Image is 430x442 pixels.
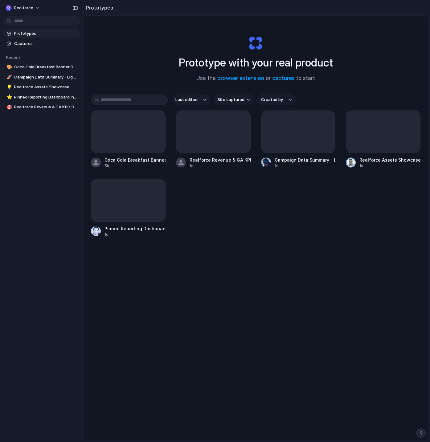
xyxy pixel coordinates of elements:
[190,157,251,163] div: Realforce Revenue & GA KPIs Dashboard
[172,94,210,105] button: Last edited
[14,104,78,110] span: Realforce Revenue & GA KPIs Dashboard
[346,110,420,169] a: Realforce Assets Showcase1d
[261,97,283,103] span: Created by
[275,163,336,169] div: 1d
[6,64,12,70] button: 🎨
[6,104,12,110] button: 🎯
[104,232,166,237] div: 1d
[179,54,333,71] h1: Prototype with your real product
[272,75,295,81] a: captures
[14,94,78,100] span: Pinned Reporting Dashboard Integration
[217,75,264,81] a: browser extension
[14,84,78,90] span: Realforce Assets Showcase
[6,104,11,111] div: 🎯
[217,97,244,103] span: Site captured
[359,157,420,163] div: Realforce Assets Showcase
[3,82,80,92] a: 💡Realforce Assets Showcase
[6,84,11,91] div: 💡
[104,225,166,232] div: Pinned Reporting Dashboard Integration
[261,110,336,169] a: Campaign Data Summary - Light Blue Theme1d
[257,94,296,105] button: Created by
[14,41,78,47] span: Captures
[6,64,11,71] div: 🎨
[3,29,80,38] a: Prototypes
[3,93,80,102] a: ⭐Pinned Reporting Dashboard Integration
[3,39,80,48] a: Captures
[14,30,78,37] span: Prototypes
[91,110,166,169] a: Coca Cola Breakfast Banner Design5h
[3,3,43,13] button: Realforce
[6,74,11,81] div: 🚀
[6,94,11,101] div: ⭐
[91,179,166,237] a: Pinned Reporting Dashboard Integration1d
[104,163,166,169] div: 5h
[6,55,20,60] span: Recent
[104,157,166,163] div: Coca Cola Breakfast Banner Design
[176,110,251,169] a: Realforce Revenue & GA KPIs Dashboard1d
[175,97,198,103] span: Last edited
[6,74,12,80] button: 🚀
[6,94,12,100] button: ⭐
[14,64,78,70] span: Coca Cola Breakfast Banner Design
[190,163,251,169] div: 1d
[359,163,420,169] div: 1d
[3,102,80,112] a: 🎯Realforce Revenue & GA KPIs Dashboard
[275,157,336,163] div: Campaign Data Summary - Light Blue Theme
[214,94,254,105] button: Site captured
[3,73,80,82] a: 🚀Campaign Data Summary - Light Blue Theme
[14,74,78,80] span: Campaign Data Summary - Light Blue Theme
[83,4,113,11] h2: Prototypes
[196,74,315,82] span: Use the or to start
[3,62,80,72] a: 🎨Coca Cola Breakfast Banner Design
[14,5,33,11] span: Realforce
[6,84,12,90] button: 💡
